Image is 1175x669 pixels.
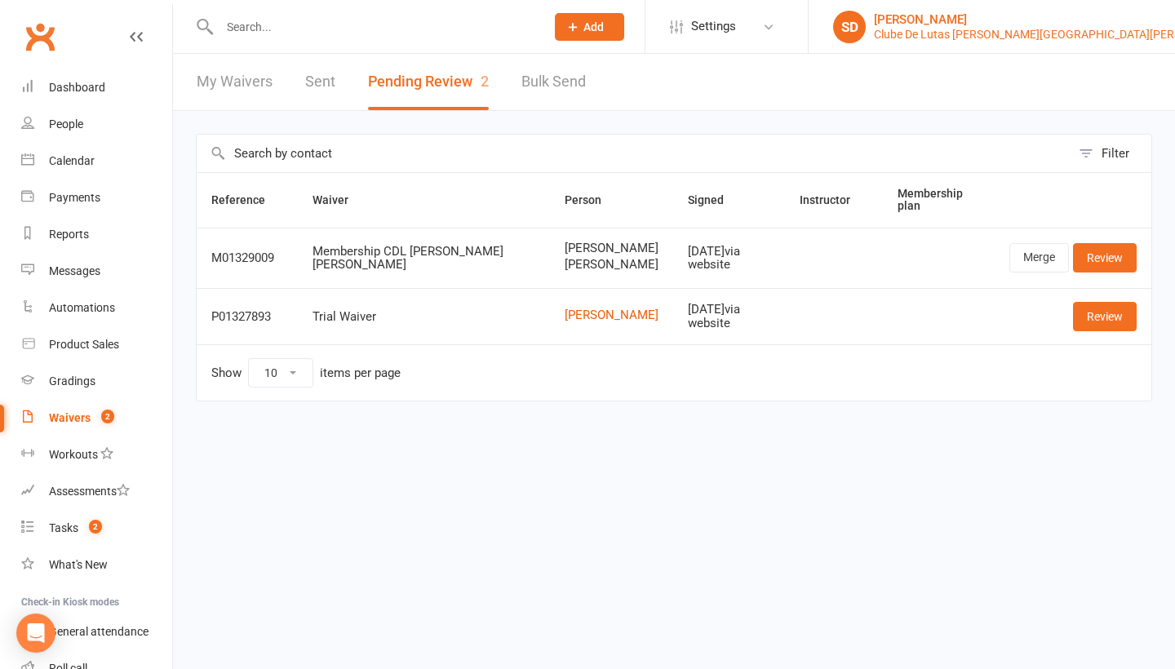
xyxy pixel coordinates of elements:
[555,13,624,41] button: Add
[833,11,866,43] div: SD
[21,326,172,363] a: Product Sales
[313,193,366,206] span: Waiver
[313,310,535,324] div: Trial Waiver
[481,73,489,90] span: 2
[1071,135,1151,172] button: Filter
[101,410,114,423] span: 2
[368,54,489,110] button: Pending Review2
[21,547,172,583] a: What's New
[565,258,658,272] span: [PERSON_NAME]
[800,193,868,206] span: Instructor
[883,173,995,228] th: Membership plan
[49,625,149,638] div: General attendance
[565,241,658,255] span: [PERSON_NAME]
[49,117,83,131] div: People
[21,143,172,179] a: Calendar
[49,374,95,388] div: Gradings
[800,190,868,210] button: Instructor
[1102,144,1129,163] div: Filter
[21,253,172,290] a: Messages
[49,558,108,571] div: What's New
[49,521,78,534] div: Tasks
[688,245,771,272] div: [DATE] via website
[49,411,91,424] div: Waivers
[21,216,172,253] a: Reports
[565,193,619,206] span: Person
[49,264,100,277] div: Messages
[197,54,273,110] a: My Waivers
[49,228,89,241] div: Reports
[16,614,55,653] div: Open Intercom Messenger
[21,106,172,143] a: People
[211,310,283,324] div: P01327893
[313,245,535,272] div: Membership CDL [PERSON_NAME] [PERSON_NAME]
[21,436,172,473] a: Workouts
[21,614,172,650] a: General attendance kiosk mode
[20,16,60,57] a: Clubworx
[688,190,742,210] button: Signed
[305,54,335,110] a: Sent
[691,8,736,45] span: Settings
[21,69,172,106] a: Dashboard
[49,301,115,314] div: Automations
[211,190,283,210] button: Reference
[21,179,172,216] a: Payments
[49,448,98,461] div: Workouts
[565,308,658,322] a: [PERSON_NAME]
[49,338,119,351] div: Product Sales
[49,81,105,94] div: Dashboard
[21,510,172,547] a: Tasks 2
[21,400,172,436] a: Waivers 2
[21,363,172,400] a: Gradings
[313,190,366,210] button: Waiver
[215,16,534,38] input: Search...
[21,290,172,326] a: Automations
[565,190,619,210] button: Person
[320,366,401,380] div: items per page
[688,193,742,206] span: Signed
[521,54,586,110] a: Bulk Send
[89,520,102,534] span: 2
[1073,302,1137,331] a: Review
[21,473,172,510] a: Assessments
[49,154,95,167] div: Calendar
[1073,243,1137,272] a: Review
[197,135,1071,172] input: Search by contact
[211,358,401,388] div: Show
[211,193,283,206] span: Reference
[1009,243,1069,272] a: Merge
[211,251,283,265] div: M01329009
[49,485,130,498] div: Assessments
[583,20,604,33] span: Add
[49,191,100,204] div: Payments
[688,303,771,330] div: [DATE] via website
